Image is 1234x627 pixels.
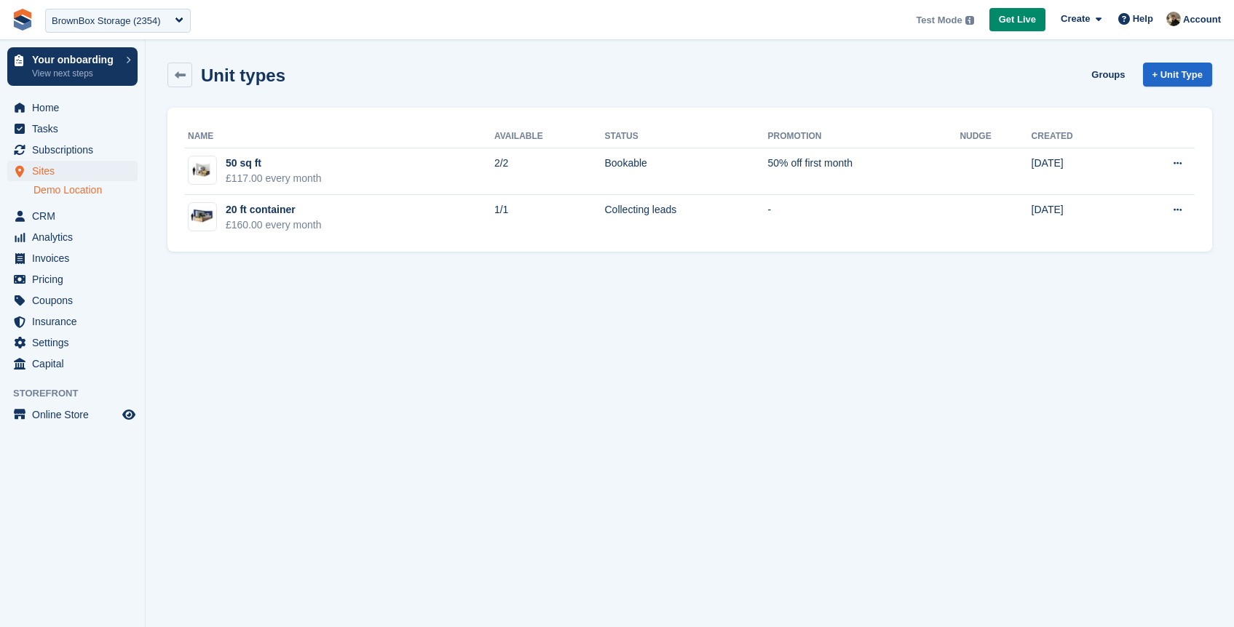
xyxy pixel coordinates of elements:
[605,195,768,241] td: Collecting leads
[226,202,322,217] div: 20 ft container
[7,206,138,226] a: menu
[965,16,974,25] img: icon-info-grey-7440780725fd019a000dd9b08b2336e03edf1995a4989e88bcd33f0948082b44.svg
[1133,12,1153,26] span: Help
[1032,148,1126,195] td: [DATE]
[7,140,138,160] a: menu
[7,227,138,247] a: menu
[916,13,962,28] span: Test Mode
[32,55,119,65] p: Your onboarding
[7,97,138,118] a: menu
[32,119,119,139] span: Tasks
[767,148,960,195] td: 50% off first month
[7,269,138,289] a: menu
[494,195,605,241] td: 1/1
[32,354,119,374] span: Capital
[120,406,138,423] a: Preview store
[226,171,322,186] div: £117.00 every month
[7,404,138,425] a: menu
[52,14,161,28] div: BrownBox Storage (2354)
[767,195,960,241] td: -
[605,148,768,195] td: Bookable
[201,65,285,85] h2: Unit types
[7,354,138,374] a: menu
[13,386,145,401] span: Storefront
[960,125,1031,148] th: Nudge
[189,206,216,227] img: 20.jpg
[32,269,119,289] span: Pricing
[7,332,138,353] a: menu
[1061,12,1090,26] span: Create
[1166,12,1181,26] img: Oliver Bruce
[1032,195,1126,241] td: [DATE]
[7,47,138,86] a: Your onboarding View next steps
[494,148,605,195] td: 2/2
[32,161,119,181] span: Sites
[1085,63,1131,87] a: Groups
[7,119,138,139] a: menu
[32,140,119,160] span: Subscriptions
[185,125,494,148] th: Name
[32,67,119,80] p: View next steps
[767,125,960,148] th: Promotion
[1183,12,1221,27] span: Account
[32,206,119,226] span: CRM
[605,125,768,148] th: Status
[32,290,119,311] span: Coupons
[32,404,119,425] span: Online Store
[189,160,216,181] img: 50.jpg
[32,97,119,118] span: Home
[12,9,33,31] img: stora-icon-8386f47178a22dfd0bd8f6a31ec36ba5ce8667c1dd55bd0f319d3a0aa187defe.svg
[32,311,119,332] span: Insurance
[1143,63,1212,87] a: + Unit Type
[7,290,138,311] a: menu
[32,227,119,247] span: Analytics
[32,332,119,353] span: Settings
[1032,125,1126,148] th: Created
[33,183,138,197] a: Demo Location
[32,248,119,268] span: Invoices
[494,125,605,148] th: Available
[7,311,138,332] a: menu
[989,8,1045,32] a: Get Live
[999,12,1036,27] span: Get Live
[7,248,138,268] a: menu
[7,161,138,181] a: menu
[226,156,322,171] div: 50 sq ft
[226,217,322,233] div: £160.00 every month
